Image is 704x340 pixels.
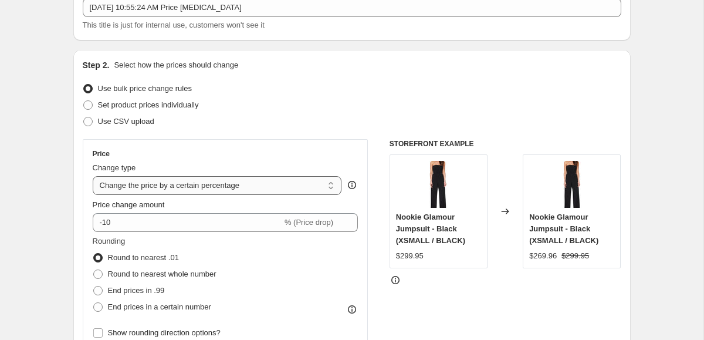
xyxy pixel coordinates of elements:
div: help [346,179,358,191]
span: $299.95 [561,251,589,260]
span: Set product prices individually [98,100,199,109]
span: $299.95 [396,251,424,260]
img: nookie-glamour-jumpsuit-black-jaus-1_80x.jpg [549,161,595,208]
h3: Price [93,149,110,159]
span: Price change amount [93,200,165,209]
img: nookie-glamour-jumpsuit-black-jaus-1_80x.jpg [415,161,462,208]
span: Round to nearest .01 [108,253,179,262]
h6: STOREFRONT EXAMPLE [390,139,621,149]
span: Nookie Glamour Jumpsuit - Black (XSMALL / BLACK) [396,213,465,245]
span: Rounding [93,237,126,245]
h2: Step 2. [83,59,110,71]
span: End prices in a certain number [108,302,211,311]
span: Show rounding direction options? [108,328,221,337]
p: Select how the prices should change [114,59,238,71]
span: Nookie Glamour Jumpsuit - Black (XSMALL / BLACK) [529,213,598,245]
span: Change type [93,163,136,172]
span: $269.96 [529,251,557,260]
span: Use CSV upload [98,117,154,126]
span: This title is just for internal use, customers won't see it [83,21,265,29]
span: Use bulk price change rules [98,84,192,93]
input: -15 [93,213,282,232]
span: Round to nearest whole number [108,270,216,278]
span: % (Price drop) [285,218,333,227]
span: End prices in .99 [108,286,165,295]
